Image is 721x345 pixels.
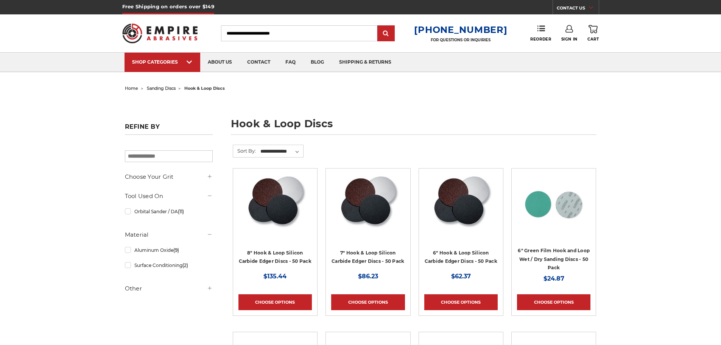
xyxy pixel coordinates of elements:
input: Submit [378,26,394,41]
a: 6" Green Film Hook and Loop Wet / Dry Sanding Discs - 50 Pack [518,248,590,270]
a: home [125,86,138,91]
span: (11) [178,209,184,214]
a: [PHONE_NUMBER] [414,24,507,35]
span: $62.37 [451,273,471,280]
h5: Choose Your Grit [125,172,213,181]
h1: hook & loop discs [231,119,596,135]
img: Empire Abrasives [122,19,198,48]
a: Choose Options [517,294,590,310]
img: Silicon Carbide 6" Hook & Loop Edger Discs [430,174,492,234]
img: 6-inch 60-grit green film hook and loop sanding discs with fast cutting aluminum oxide for coarse... [523,174,584,234]
a: shipping & returns [332,53,399,72]
a: blog [303,53,332,72]
h5: Material [125,230,213,239]
a: Reorder [530,25,551,41]
select: Sort By: [259,146,303,157]
span: Sign In [561,37,578,42]
h5: Refine by [125,123,213,135]
h5: Other [125,284,213,293]
span: $24.87 [543,275,564,282]
a: Silicon Carbide 7" Hook & Loop Edger Discs [331,174,405,247]
span: $135.44 [263,273,287,280]
p: FOR QUESTIONS OR INQUIRIES [414,37,507,42]
h5: Tool Used On [125,192,213,201]
a: 6-inch 60-grit green film hook and loop sanding discs with fast cutting aluminum oxide for coarse... [517,174,590,247]
span: Cart [587,37,599,42]
span: $86.23 [358,273,378,280]
a: about us [200,53,240,72]
img: Silicon Carbide 8" Hook & Loop Edger Discs [244,174,306,234]
a: faq [278,53,303,72]
a: 8" Hook & Loop Silicon Carbide Edger Discs - 50 Pack [239,250,311,264]
span: hook & loop discs [184,86,225,91]
a: Silicon Carbide 8" Hook & Loop Edger Discs [238,174,312,247]
a: Silicon Carbide 6" Hook & Loop Edger Discs [424,174,498,247]
a: Surface Conditioning(2) [125,259,213,272]
span: Reorder [530,37,551,42]
a: Aluminum Oxide(9) [125,244,213,257]
a: Choose Options [424,294,498,310]
a: Choose Options [331,294,405,310]
label: Sort By: [233,145,256,156]
a: Choose Options [238,294,312,310]
a: Cart [587,25,599,42]
span: (2) [182,262,188,268]
a: 7" Hook & Loop Silicon Carbide Edger Discs - 50 Pack [332,250,404,264]
div: SHOP CATEGORIES [132,59,193,65]
a: sanding discs [147,86,176,91]
a: CONTACT US [557,4,599,14]
a: contact [240,53,278,72]
a: Orbital Sander / DA(11) [125,205,213,218]
a: 6" Hook & Loop Silicon Carbide Edger Discs - 50 Pack [425,250,497,264]
span: (9) [173,247,179,253]
img: Silicon Carbide 7" Hook & Loop Edger Discs [337,174,399,234]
